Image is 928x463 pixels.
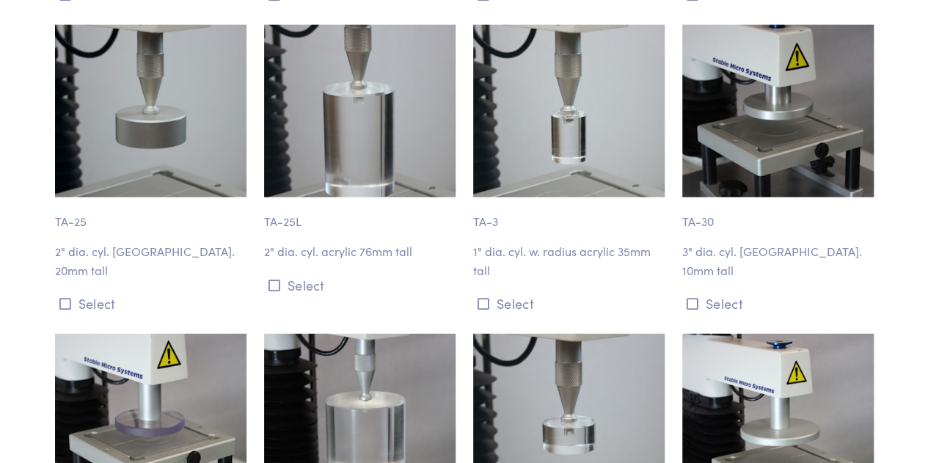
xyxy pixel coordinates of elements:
button: Select [55,291,246,316]
p: 3" dia. cyl. [GEOGRAPHIC_DATA]. 10mm tall [682,242,874,280]
button: Select [264,273,456,297]
img: cylinder_ta-25l_2-inch-diameter_2.jpg [264,25,456,197]
p: TA-3 [473,197,665,231]
img: cylinder_ta-25_2-inch-diameter_2.jpg [55,25,246,197]
p: TA-25L [264,197,456,231]
img: cylinder_ta-30_3-inch-diameter.jpg [682,25,874,197]
p: TA-30 [682,197,874,231]
p: 2" dia. cyl. acrylic 76mm tall [264,242,456,261]
p: 1" dia. cyl. w. radius acrylic 35mm tall [473,242,665,280]
button: Select [682,291,874,316]
p: 2" dia. cyl. [GEOGRAPHIC_DATA]. 20mm tall [55,242,246,280]
img: cylinder_ta-3_1-inch-diameter2.jpg [473,25,665,197]
p: TA-25 [55,197,246,231]
button: Select [473,291,665,316]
